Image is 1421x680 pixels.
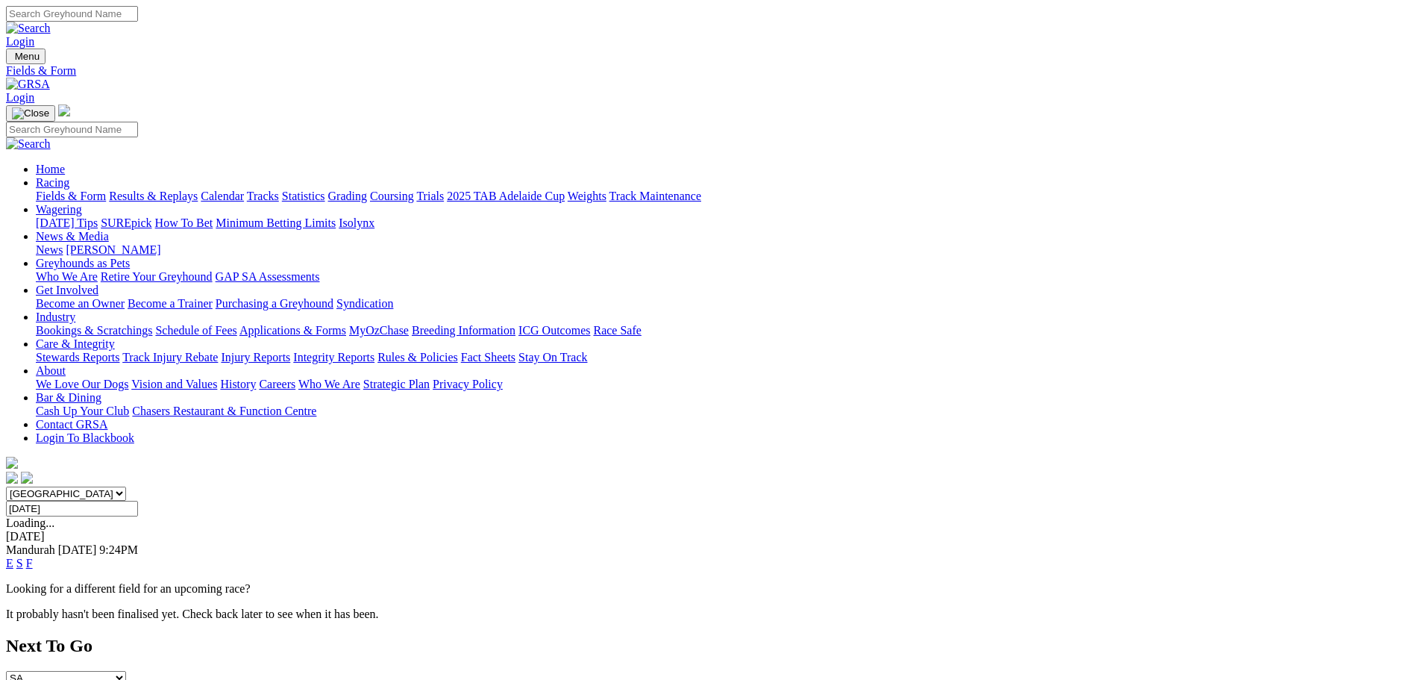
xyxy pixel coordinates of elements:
[6,6,138,22] input: Search
[132,405,316,417] a: Chasers Restaurant & Function Centre
[36,311,75,323] a: Industry
[36,431,134,444] a: Login To Blackbook
[363,378,430,390] a: Strategic Plan
[36,230,109,243] a: News & Media
[155,216,213,229] a: How To Bet
[36,270,98,283] a: Who We Are
[518,324,590,337] a: ICG Outcomes
[282,190,325,202] a: Statistics
[58,105,70,116] img: logo-grsa-white.png
[6,501,138,517] input: Select date
[220,378,256,390] a: History
[6,22,51,35] img: Search
[6,472,18,484] img: facebook.svg
[36,176,69,189] a: Racing
[101,270,213,283] a: Retire Your Greyhound
[6,636,1415,656] h2: Next To Go
[36,324,152,337] a: Bookings & Scratchings
[36,418,107,431] a: Contact GRSA
[568,190,606,202] a: Weights
[36,190,106,202] a: Fields & Form
[36,284,98,296] a: Get Involved
[221,351,290,364] a: Injury Reports
[461,351,515,364] a: Fact Sheets
[36,163,65,175] a: Home
[216,270,320,283] a: GAP SA Assessments
[6,137,51,151] img: Search
[109,190,198,202] a: Results & Replays
[122,351,218,364] a: Track Injury Rebate
[99,543,138,556] span: 9:24PM
[36,337,115,350] a: Care & Integrity
[16,557,23,570] a: S
[36,216,1415,230] div: Wagering
[36,270,1415,284] div: Greyhounds as Pets
[58,543,97,556] span: [DATE]
[36,351,119,364] a: Stewards Reports
[6,543,55,556] span: Mandurah
[36,243,63,256] a: News
[36,297,1415,311] div: Get Involved
[433,378,503,390] a: Privacy Policy
[609,190,701,202] a: Track Maintenance
[377,351,458,364] a: Rules & Policies
[328,190,367,202] a: Grading
[6,557,13,570] a: E
[6,530,1415,543] div: [DATE]
[36,405,1415,418] div: Bar & Dining
[6,35,34,48] a: Login
[239,324,346,337] a: Applications & Forms
[6,582,1415,596] p: Looking for a different field for an upcoming race?
[336,297,393,310] a: Syndication
[416,190,444,202] a: Trials
[36,378,128,390] a: We Love Our Dogs
[66,243,160,256] a: [PERSON_NAME]
[247,190,279,202] a: Tracks
[36,243,1415,257] div: News & Media
[21,472,33,484] img: twitter.svg
[298,378,360,390] a: Who We Are
[593,324,641,337] a: Race Safe
[6,122,138,137] input: Search
[216,297,333,310] a: Purchasing a Greyhound
[259,378,295,390] a: Careers
[6,105,55,122] button: Toggle navigation
[36,190,1415,203] div: Racing
[36,216,98,229] a: [DATE] Tips
[36,364,66,377] a: About
[412,324,515,337] a: Breeding Information
[36,257,130,269] a: Greyhounds as Pets
[15,51,40,62] span: Menu
[12,107,49,119] img: Close
[6,78,50,91] img: GRSA
[36,391,101,404] a: Bar & Dining
[293,351,374,364] a: Integrity Reports
[6,517,54,529] span: Loading...
[36,378,1415,391] div: About
[36,405,129,417] a: Cash Up Your Club
[155,324,236,337] a: Schedule of Fees
[349,324,409,337] a: MyOzChase
[6,91,34,104] a: Login
[6,608,379,620] partial: It probably hasn't been finalised yet. Check back later to see when it has been.
[36,351,1415,364] div: Care & Integrity
[370,190,414,202] a: Coursing
[6,64,1415,78] a: Fields & Form
[131,378,217,390] a: Vision and Values
[36,324,1415,337] div: Industry
[36,203,82,216] a: Wagering
[101,216,151,229] a: SUREpick
[447,190,565,202] a: 2025 TAB Adelaide Cup
[26,557,33,570] a: F
[128,297,213,310] a: Become a Trainer
[36,297,125,310] a: Become an Owner
[339,216,374,229] a: Isolynx
[6,457,18,469] img: logo-grsa-white.png
[518,351,587,364] a: Stay On Track
[216,216,336,229] a: Minimum Betting Limits
[6,49,46,64] button: Toggle navigation
[201,190,244,202] a: Calendar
